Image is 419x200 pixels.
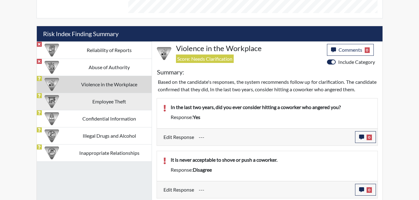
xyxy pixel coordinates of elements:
div: Update the test taker's response, the change might impact the score [194,184,355,196]
img: CATEGORY%20ICON-01.94e51fac.png [45,60,59,74]
label: Edit Response [163,184,194,196]
button: Comments0 [327,44,374,56]
td: Illegal Drugs and Alcohol [67,127,152,144]
button: 0 [355,184,376,196]
span: disagree [193,167,212,173]
div: Update the test taker's response, the change might impact the score [194,131,355,143]
h5: Risk Index Finding Summary [37,26,382,41]
span: 0 [367,187,372,193]
h5: Summary: [157,68,184,76]
button: 0 [355,131,376,143]
img: CATEGORY%20ICON-26.eccbb84f.png [157,46,171,61]
h4: Violence in the Workplace [176,44,322,53]
label: Include Category [338,58,375,66]
span: yes [193,114,200,120]
td: Abuse of Authority [67,59,152,76]
p: It is never acceptable to shove or push a coworker. [171,156,371,164]
td: Inappropriate Relationships [67,144,152,161]
span: Comments [339,47,362,53]
img: CATEGORY%20ICON-26.eccbb84f.png [45,77,59,92]
td: Employee Theft [67,93,152,110]
img: CATEGORY%20ICON-12.0f6f1024.png [45,129,59,143]
p: In the last two years, did you ever consider hitting a coworker who angered you? [171,103,371,111]
span: 0 [365,47,370,53]
img: CATEGORY%20ICON-14.139f8ef7.png [45,146,59,160]
img: CATEGORY%20ICON-07.58b65e52.png [45,94,59,109]
img: CATEGORY%20ICON-05.742ef3c8.png [45,112,59,126]
p: Based on the candidate's responses, the system recommends follow up for clarification. The candid... [158,78,377,93]
div: Response: [166,113,376,121]
div: Response: [166,166,376,174]
label: Edit Response [163,131,194,143]
td: Confidential Information [67,110,152,127]
td: Violence in the Workplace [67,76,152,93]
span: 0 [367,135,372,140]
img: CATEGORY%20ICON-20.4a32fe39.png [45,43,59,57]
td: Reliability of Reports [67,41,152,59]
span: Score: Needs Clarification [176,55,234,63]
